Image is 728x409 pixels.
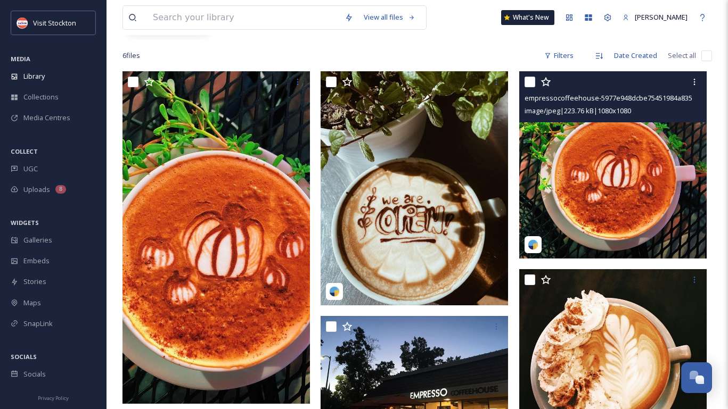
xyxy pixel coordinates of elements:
[122,71,310,404] img: a4185f4a0f6a248401ac0b45f5a3b5e89f0c570868fb87522dae50fa389eade9.jpeg
[11,55,30,63] span: MEDIA
[23,235,52,245] span: Galleries
[23,256,50,266] span: Embeds
[528,239,538,250] img: snapsea-logo.png
[38,395,69,402] span: Privacy Policy
[23,369,46,379] span: Socials
[23,319,53,329] span: SnapLink
[668,51,696,61] span: Select all
[23,113,70,123] span: Media Centres
[23,185,50,195] span: Uploads
[17,18,28,28] img: unnamed.jpeg
[501,10,554,25] a: What's New
[148,6,339,29] input: Search your library
[329,286,340,297] img: snapsea-logo.png
[23,298,41,308] span: Maps
[525,106,631,115] span: image/jpeg | 223.76 kB | 1080 x 1080
[519,71,707,258] img: empressocoffeehouse-5977e948dcbe75451984a835bf8ab7b3b541b21cd3c55f4d57fc4caf1420455c.jpg
[609,45,662,66] div: Date Created
[23,164,38,174] span: UGC
[33,18,76,28] span: Visit Stockton
[11,147,38,155] span: COLLECT
[55,185,66,194] div: 8
[681,362,712,393] button: Open Chat
[11,219,39,227] span: WIDGETS
[617,7,693,28] a: [PERSON_NAME]
[635,12,688,22] span: [PERSON_NAME]
[11,353,37,361] span: SOCIALS
[122,51,140,61] span: 6 file s
[23,92,59,102] span: Collections
[38,391,69,404] a: Privacy Policy
[23,71,45,81] span: Library
[358,7,421,28] a: View all files
[23,277,46,287] span: Stories
[321,71,508,305] img: empressocoffeehouse-faa35abf87b9b38c19dcce1c0f4f5fc0b18dce4e96f48be486db63a1d368c042.jpg
[539,45,579,66] div: Filters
